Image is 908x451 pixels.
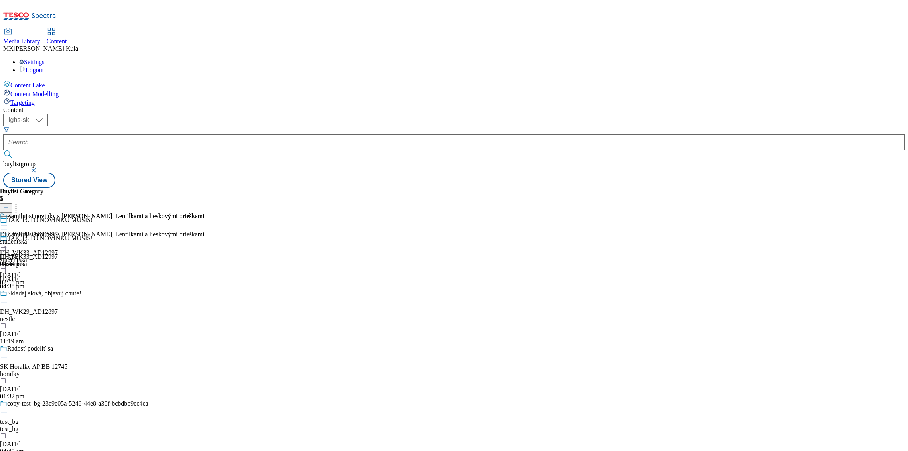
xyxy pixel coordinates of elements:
[19,59,45,65] a: Settings
[3,38,40,45] span: Media Library
[3,134,905,150] input: Search
[7,231,205,238] div: Zamiluj si novinky s [PERSON_NAME], Lentilkami a lieskovými orieškami
[10,99,35,106] span: Targeting
[14,45,78,52] span: [PERSON_NAME] Kula
[3,45,14,52] span: MK
[7,213,205,220] div: Zamiluj si novinky s [PERSON_NAME], Lentilkami a lieskovými orieškami
[7,345,53,352] div: Radosť podeliť sa
[10,82,45,89] span: Content Lake
[10,91,59,97] span: Content Modelling
[3,98,905,106] a: Targeting
[19,67,44,73] a: Logout
[47,28,67,45] a: Content
[3,161,36,167] span: buylistgroup
[3,28,40,45] a: Media Library
[3,106,905,114] div: Content
[47,38,67,45] span: Content
[3,126,10,133] svg: Search Filters
[7,400,148,407] div: copy-test_bg-23e9e05a-5246-44e8-a30f-bcbdbb9ec4ca
[3,89,905,98] a: Content Modelling
[3,173,55,188] button: Stored View
[3,80,905,89] a: Content Lake
[7,290,81,297] div: Skladaj slová, objavuj chute!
